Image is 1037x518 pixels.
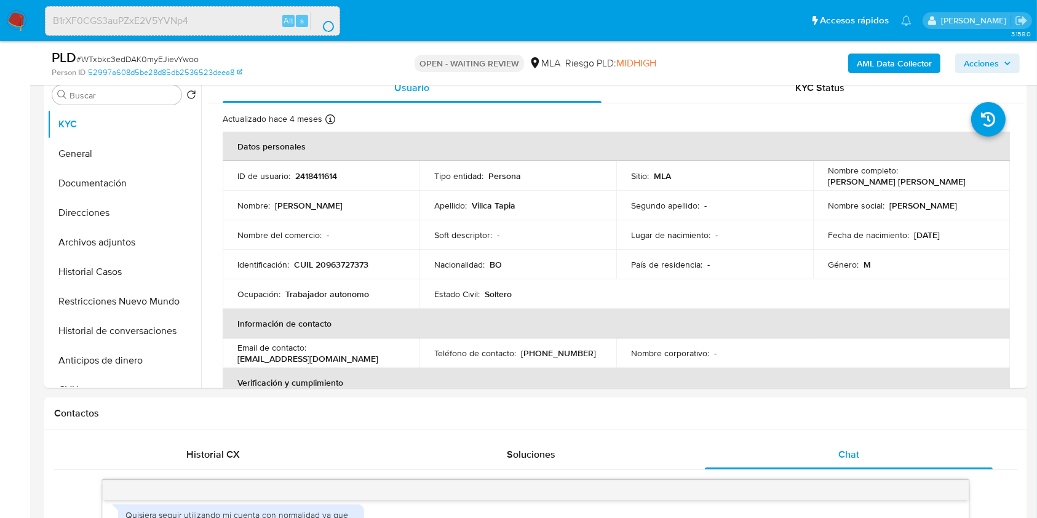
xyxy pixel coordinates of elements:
[864,259,871,270] p: M
[434,229,492,241] p: Soft descriptor :
[285,289,369,300] p: Trabajador autonomo
[434,170,483,181] p: Tipo entidad :
[631,348,709,359] p: Nombre corporativo :
[521,348,596,359] p: [PHONE_NUMBER]
[237,353,378,364] p: [EMAIL_ADDRESS][DOMAIN_NAME]
[707,259,710,270] p: -
[820,14,889,27] span: Accesos rápidos
[47,110,201,139] button: KYC
[941,15,1011,26] p: juanbautista.fernandez@mercadolibre.com
[186,90,196,103] button: Volver al orden por defecto
[237,200,270,211] p: Nombre :
[237,170,290,181] p: ID de usuario :
[294,259,368,270] p: CUIL 20963727373
[47,169,201,198] button: Documentación
[654,170,671,181] p: MLA
[857,54,932,73] b: AML Data Collector
[529,57,560,70] div: MLA
[488,170,521,181] p: Persona
[186,447,240,461] span: Historial CX
[914,229,940,241] p: [DATE]
[275,200,343,211] p: [PERSON_NAME]
[223,368,1010,397] th: Verificación y cumplimiento
[415,55,524,72] p: OPEN - WAITING REVIEW
[631,200,699,211] p: Segundo apellido :
[434,289,480,300] p: Estado Civil :
[47,198,201,228] button: Direcciones
[828,229,909,241] p: Fecha de nacimiento :
[57,90,67,100] button: Buscar
[472,200,515,211] p: Villca Tapia
[631,170,649,181] p: Sitio :
[1015,14,1028,27] a: Salir
[714,348,717,359] p: -
[295,170,337,181] p: 2418411614
[47,257,201,287] button: Historial Casos
[507,447,555,461] span: Soluciones
[47,346,201,375] button: Anticipos de dinero
[838,447,859,461] span: Chat
[631,229,710,241] p: Lugar de nacimiento :
[795,81,844,95] span: KYC Status
[434,200,467,211] p: Apellido :
[47,228,201,257] button: Archivos adjuntos
[828,200,884,211] p: Nombre social :
[1011,29,1031,39] span: 3.158.0
[237,289,280,300] p: Ocupación :
[327,229,329,241] p: -
[828,165,898,176] p: Nombre completo :
[955,54,1020,73] button: Acciones
[828,259,859,270] p: Género :
[434,259,485,270] p: Nacionalidad :
[964,54,999,73] span: Acciones
[848,54,940,73] button: AML Data Collector
[704,200,707,211] p: -
[223,132,1010,161] th: Datos personales
[284,15,293,26] span: Alt
[434,348,516,359] p: Teléfono de contacto :
[70,90,177,101] input: Buscar
[310,12,335,30] button: search-icon
[46,13,340,29] input: Buscar usuario o caso...
[565,57,656,70] span: Riesgo PLD:
[52,67,85,78] b: Person ID
[47,316,201,346] button: Historial de conversaciones
[88,67,242,78] a: 52997a608d5be28d85db2536523deea8
[76,53,199,65] span: # WTxbkc3edDAK0myEJievYwoo
[828,176,966,187] p: [PERSON_NAME] [PERSON_NAME]
[901,15,912,26] a: Notificaciones
[889,200,957,211] p: [PERSON_NAME]
[223,113,322,125] p: Actualizado hace 4 meses
[485,289,512,300] p: Soltero
[47,287,201,316] button: Restricciones Nuevo Mundo
[237,259,289,270] p: Identificación :
[631,259,702,270] p: País de residencia :
[52,47,76,67] b: PLD
[616,56,656,70] span: MIDHIGH
[300,15,304,26] span: s
[497,229,499,241] p: -
[715,229,718,241] p: -
[237,229,322,241] p: Nombre del comercio :
[47,139,201,169] button: General
[394,81,429,95] span: Usuario
[47,375,201,405] button: CVU
[223,309,1010,338] th: Información de contacto
[490,259,502,270] p: BO
[54,407,1017,420] h1: Contactos
[237,342,306,353] p: Email de contacto :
